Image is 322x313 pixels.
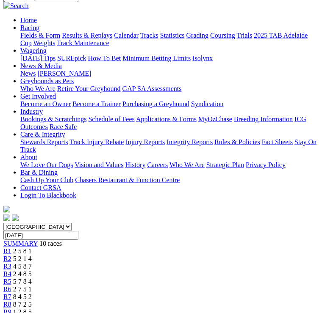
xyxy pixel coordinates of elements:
a: R2 [3,255,11,262]
a: Become an Owner [20,100,71,107]
span: 10 races [39,240,62,247]
a: Weights [33,39,55,47]
img: logo-grsa-white.png [3,206,10,213]
a: Contact GRSA [20,184,61,191]
a: Bookings & Scratchings [20,115,86,123]
a: R1 [3,247,11,255]
a: About [20,154,37,161]
span: 2 5 8 1 [13,247,32,255]
img: Search [3,2,29,10]
a: R8 [3,301,11,308]
a: R3 [3,263,11,270]
a: SUREpick [57,55,86,62]
a: ICG Outcomes [20,115,306,130]
a: Purchasing a Greyhound [122,100,189,107]
a: [DATE] Tips [20,55,56,62]
a: Who We Are [20,85,56,92]
img: twitter.svg [12,214,19,221]
div: Bar & Dining [20,176,319,184]
a: Statistics [160,32,185,39]
a: Tracks [140,32,158,39]
a: Trials [236,32,252,39]
a: Wagering [20,47,47,54]
a: R4 [3,270,11,277]
a: Chasers Restaurant & Function Centre [75,176,180,184]
span: 5 2 1 4 [13,255,32,262]
a: Stewards Reports [20,138,68,146]
div: News & Media [20,70,319,77]
div: Get Involved [20,100,319,108]
a: Greyhounds as Pets [20,77,74,85]
div: Racing [20,32,319,47]
div: Greyhounds as Pets [20,85,319,93]
span: 8 4 5 2 [13,293,32,300]
span: 2 4 8 5 [13,270,32,277]
a: How To Bet [88,55,121,62]
a: Strategic Plan [206,161,244,168]
a: News [20,70,36,77]
a: R5 [3,278,11,285]
a: Home [20,16,37,24]
a: Become a Trainer [72,100,121,107]
a: Industry [20,108,43,115]
a: Coursing [210,32,235,39]
a: Isolynx [192,55,213,62]
span: 4 5 8 7 [13,263,32,270]
a: Careers [147,161,168,168]
a: Track Injury Rebate [69,138,124,146]
a: Results & Replays [62,32,112,39]
a: Care & Integrity [20,131,65,138]
input: Select date [3,231,78,240]
a: Injury Reports [125,138,165,146]
a: Privacy Policy [246,161,286,168]
a: History [125,161,145,168]
a: 2025 TAB Adelaide Cup [20,32,308,47]
a: Cash Up Your Club [20,176,73,184]
div: Wagering [20,55,319,62]
a: We Love Our Dogs [20,161,73,168]
a: Stay On Track [20,138,316,153]
div: About [20,161,319,169]
div: Care & Integrity [20,138,319,154]
a: Fact Sheets [262,138,293,146]
a: Who We Are [169,161,205,168]
a: Track Maintenance [57,39,109,47]
a: News & Media [20,62,62,69]
a: Syndication [191,100,223,107]
span: 2 7 5 1 [13,286,32,293]
a: Retire Your Greyhound [57,85,121,92]
a: Breeding Information [234,115,293,123]
div: Industry [20,115,319,131]
a: R7 [3,293,11,300]
a: MyOzChase [198,115,232,123]
a: Vision and Values [75,161,123,168]
a: Grading [186,32,208,39]
a: [PERSON_NAME] [37,70,91,77]
a: R6 [3,286,11,293]
a: Bar & Dining [20,169,58,176]
a: Login To Blackbook [20,192,76,199]
a: Minimum Betting Limits [122,55,191,62]
a: Integrity Reports [167,138,213,146]
a: GAP SA Assessments [122,85,182,92]
a: Get Involved [20,93,56,100]
a: Applications & Forms [136,115,197,123]
a: Calendar [114,32,139,39]
span: 5 7 8 4 [13,278,32,285]
a: Fields & Form [20,32,60,39]
a: Schedule of Fees [88,115,134,123]
a: Rules & Policies [214,138,260,146]
span: 8 7 2 5 [13,301,32,308]
a: Race Safe [50,123,77,130]
a: Racing [20,24,39,31]
a: SUMMARY [3,240,38,247]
